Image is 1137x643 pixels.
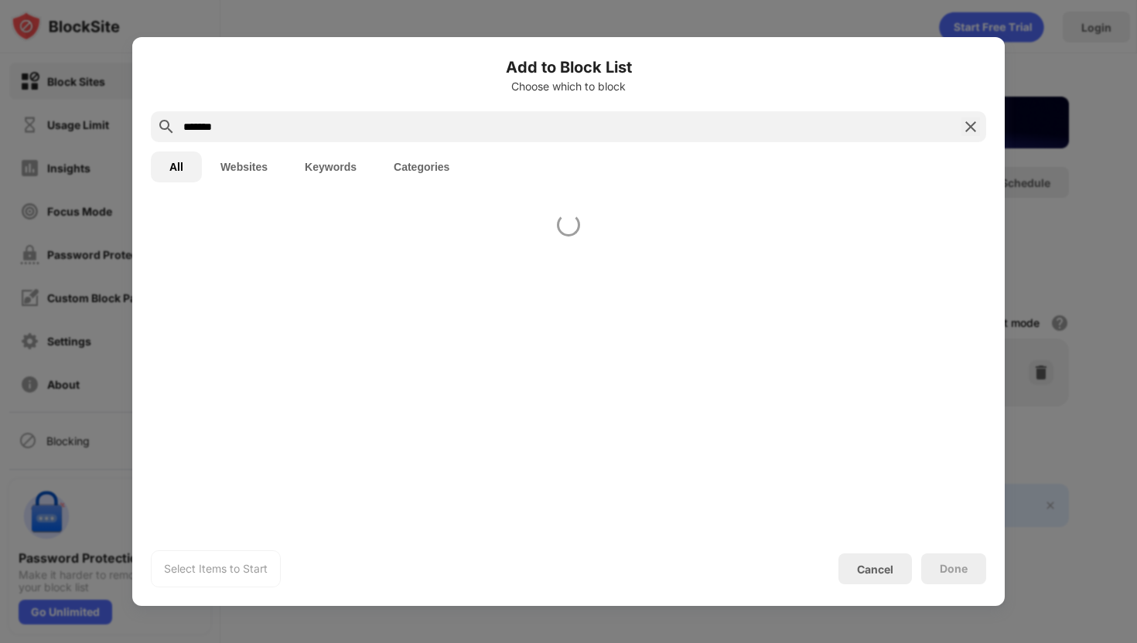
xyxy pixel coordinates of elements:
img: search-close [961,117,980,136]
img: search.svg [157,117,176,136]
h6: Add to Block List [151,56,986,79]
div: Choose which to block [151,80,986,93]
div: Done [940,563,968,575]
div: Cancel [857,563,893,576]
button: All [151,151,202,182]
div: Select Items to Start [164,561,268,577]
button: Keywords [286,151,375,182]
button: Categories [375,151,468,182]
button: Websites [202,151,286,182]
